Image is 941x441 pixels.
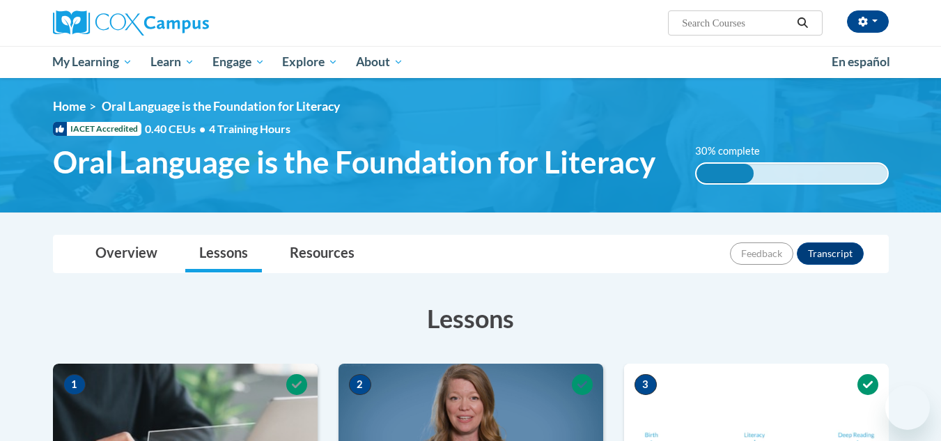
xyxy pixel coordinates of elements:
[832,54,890,69] span: En español
[792,15,813,31] button: Search
[847,10,889,33] button: Account Settings
[356,54,403,70] span: About
[823,47,899,77] a: En español
[53,122,141,136] span: IACET Accredited
[185,235,262,272] a: Lessons
[199,122,205,135] span: •
[212,54,265,70] span: Engage
[102,99,340,114] span: Oral Language is the Foundation for Literacy
[81,235,171,272] a: Overview
[273,46,347,78] a: Explore
[276,235,368,272] a: Resources
[203,46,274,78] a: Engage
[53,10,318,36] a: Cox Campus
[32,46,910,78] div: Main menu
[150,54,194,70] span: Learn
[53,144,655,180] span: Oral Language is the Foundation for Literacy
[44,46,142,78] a: My Learning
[885,385,930,430] iframe: Button to launch messaging window
[730,242,793,265] button: Feedback
[282,54,338,70] span: Explore
[53,301,889,336] h3: Lessons
[63,374,86,395] span: 1
[697,164,754,183] div: 30% complete
[695,144,775,159] label: 30% complete
[53,99,86,114] a: Home
[681,15,792,31] input: Search Courses
[797,242,864,265] button: Transcript
[145,121,209,137] span: 0.40 CEUs
[52,54,132,70] span: My Learning
[349,374,371,395] span: 2
[209,122,290,135] span: 4 Training Hours
[141,46,203,78] a: Learn
[53,10,209,36] img: Cox Campus
[635,374,657,395] span: 3
[347,46,412,78] a: About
